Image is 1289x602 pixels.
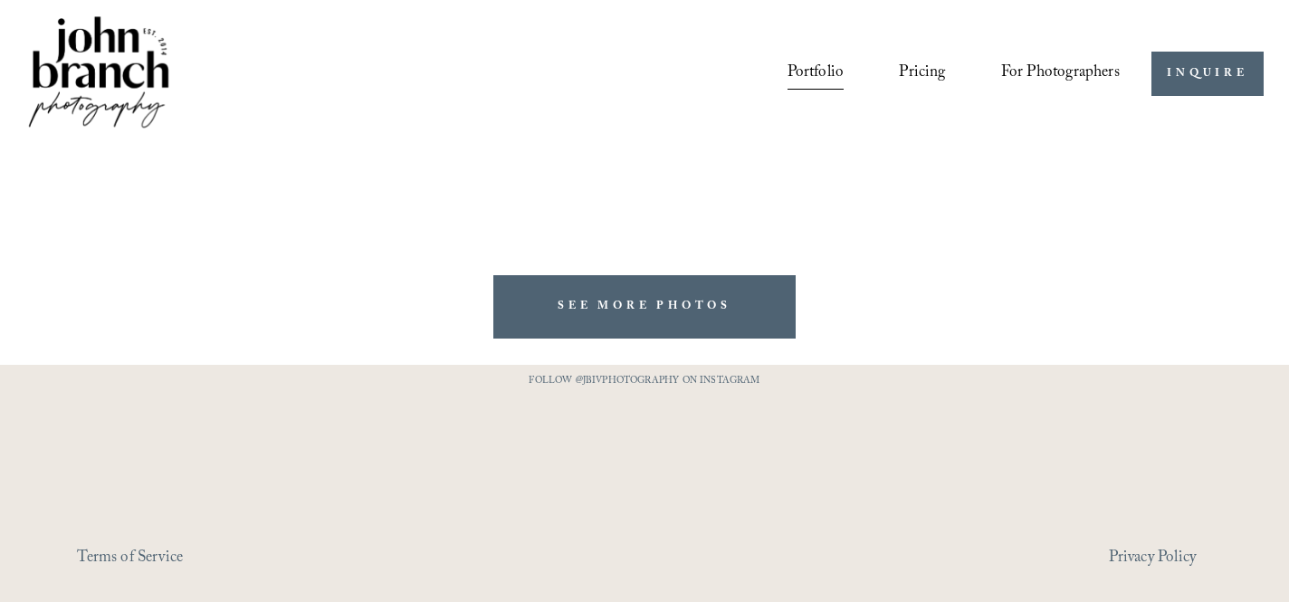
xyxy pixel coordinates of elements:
[490,373,799,392] p: FOLLOW @JBIVPHOTOGRAPHY ON INSTAGRAM
[25,13,172,135] img: John Branch IV Photography
[788,57,845,91] a: Portfolio
[1001,57,1120,91] a: folder dropdown
[899,57,945,91] a: Pricing
[1151,52,1263,96] a: INQUIRE
[1109,544,1264,575] a: Privacy Policy
[493,275,796,339] a: SEE MORE PHOTOS
[1001,59,1120,90] span: For Photographers
[77,544,283,575] a: Terms of Service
